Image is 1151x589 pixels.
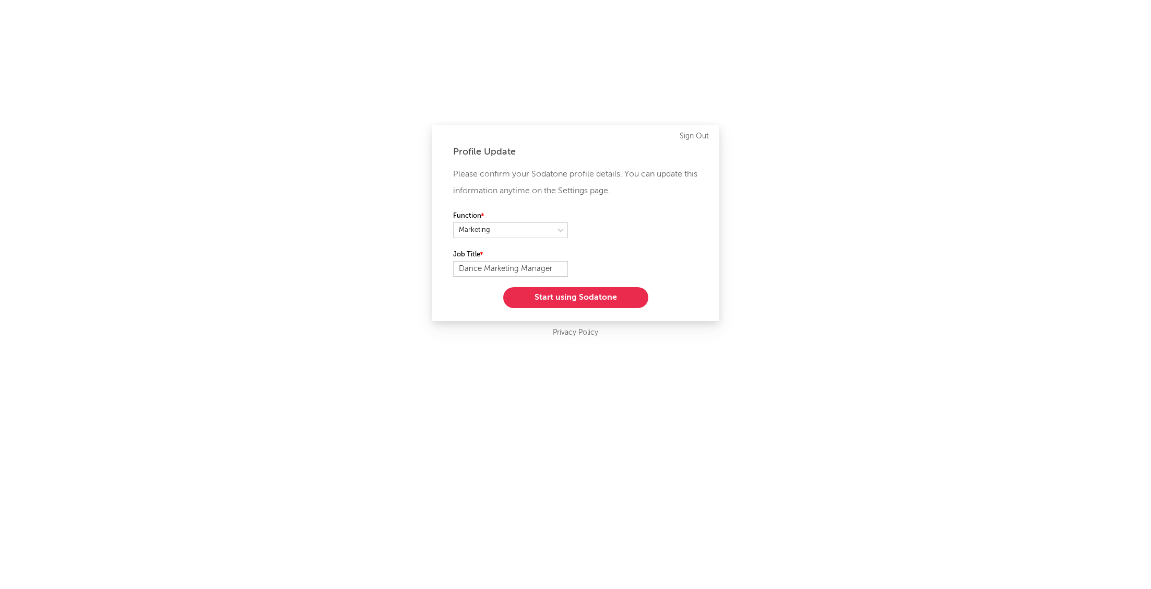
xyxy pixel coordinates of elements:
label: Job Title [453,249,568,261]
a: Sign Out [680,130,709,143]
p: Please confirm your Sodatone profile details. You can update this information anytime on the Sett... [453,166,698,199]
label: Function [453,210,568,222]
a: Privacy Policy [553,326,598,339]
div: Profile Update [453,146,698,158]
button: Start using Sodatone [503,287,648,308]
